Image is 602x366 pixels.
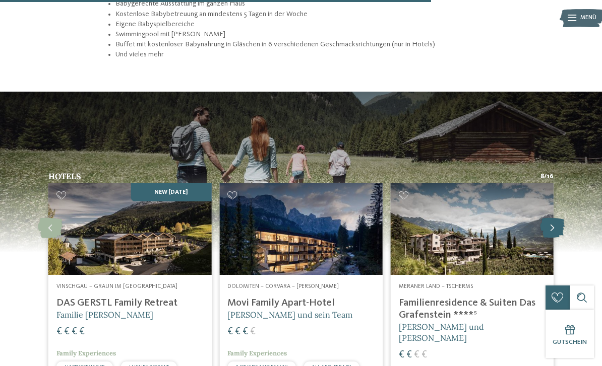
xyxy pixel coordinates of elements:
[399,322,484,343] span: [PERSON_NAME] und [PERSON_NAME]
[115,9,493,19] li: Kostenlose Babybetreuung an mindestens 5 Tagen in der Woche
[399,297,546,321] h4: Familienresidence & Suiten Das Grafenstein ****ˢ
[399,350,404,360] span: €
[227,310,352,320] span: [PERSON_NAME] und sein Team
[56,297,203,309] h4: DAS GERSTL Family Retreat
[540,172,544,181] span: 8
[227,327,233,337] span: €
[115,49,493,59] li: Und vieles mehr
[547,172,554,181] span: 16
[235,327,240,337] span: €
[115,19,493,29] li: Eigene Babyspielbereiche
[391,183,554,275] img: Babyhotel in Südtirol für einen ganz entspannten Urlaub
[544,172,547,181] span: /
[56,310,153,320] span: Familie [PERSON_NAME]
[56,349,116,357] span: Family Experiences
[243,327,248,337] span: €
[414,350,419,360] span: €
[56,327,62,337] span: €
[219,183,382,275] img: Babyhotel in Südtirol für einen ganz entspannten Urlaub
[56,283,177,289] span: Vinschgau – Graun im [GEOGRAPHIC_DATA]
[48,171,81,181] span: Hotels
[79,327,85,337] span: €
[227,349,287,357] span: Family Experiences
[422,350,427,360] span: €
[115,39,493,49] li: Buffet mit kostenloser Babynahrung in Gläschen in 6 verschiedenen Geschmacksrichtungen (nur in Ho...
[546,310,594,358] a: Gutschein
[250,327,256,337] span: €
[115,29,493,39] li: Swimmingpool mit [PERSON_NAME]
[64,327,70,337] span: €
[72,327,77,337] span: €
[406,350,412,360] span: €
[227,297,374,309] h4: Movi Family Apart-Hotel
[399,283,473,289] span: Meraner Land – Tscherms
[227,283,339,289] span: Dolomiten – Corvara – [PERSON_NAME]
[48,183,211,275] img: Babyhotel in Südtirol für einen ganz entspannten Urlaub
[553,339,587,345] span: Gutschein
